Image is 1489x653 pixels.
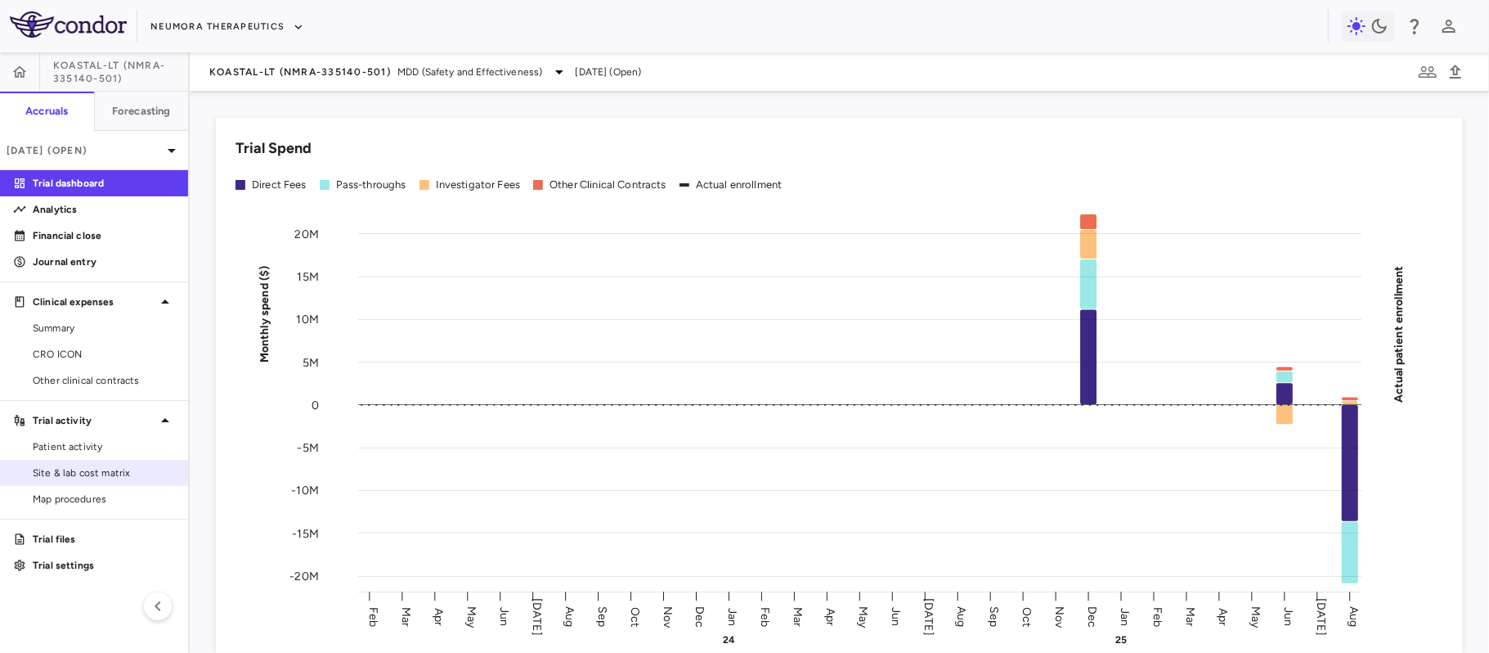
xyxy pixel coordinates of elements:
[988,606,1002,627] text: Sep
[33,532,175,547] p: Trial files
[33,295,155,309] p: Clinical expenses
[824,607,838,625] text: Apr
[693,606,707,627] text: Dec
[1183,606,1197,626] text: Mar
[298,270,319,284] tspan: 15M
[33,347,175,362] span: CRO ICON
[33,202,175,217] p: Analytics
[33,466,175,480] span: Site & lab cost matrix
[1392,265,1406,403] tspan: Actual patient enrollment
[366,606,380,626] text: Feb
[399,606,413,626] text: Mar
[7,143,162,158] p: [DATE] (Open)
[628,606,642,626] text: Oct
[258,265,271,363] tspan: Monthly spend ($)
[289,570,319,583] tspan: -20M
[209,65,391,79] span: KOASTAL-LT (NMRA-335140-501)
[726,607,740,625] text: Jan
[33,413,155,428] p: Trial activity
[1314,598,1328,636] text: [DATE]
[595,606,609,627] text: Sep
[955,606,969,627] text: Aug
[464,606,478,628] text: May
[298,441,319,455] tspan: -5M
[33,228,175,243] p: Financial close
[1347,606,1361,627] text: Aug
[1086,606,1100,627] text: Dec
[397,65,543,79] span: MDD (Safety and Effectiveness)
[792,606,805,626] text: Mar
[33,373,175,388] span: Other clinical contracts
[150,14,304,40] button: Neumora Therapeutics
[759,606,773,626] text: Feb
[696,178,783,192] div: Actual enrollment
[112,104,171,119] h6: Forecasting
[33,558,175,573] p: Trial settings
[295,227,319,241] tspan: 20M
[10,11,127,38] img: logo-full-SnFGN8VE.png
[857,606,871,628] text: May
[576,65,642,79] span: [DATE] (Open)
[53,59,188,85] span: KOASTAL-LT (NMRA-335140-501)
[33,321,175,336] span: Summary
[922,598,936,636] text: [DATE]
[25,104,68,119] h6: Accruals
[297,313,319,326] tspan: 10M
[1216,607,1230,625] text: Apr
[530,598,544,636] text: [DATE]
[1150,606,1164,626] text: Feb
[436,178,521,192] div: Investigator Fees
[1249,606,1263,628] text: May
[292,526,319,540] tspan: -15M
[33,439,175,454] span: Patient activity
[661,606,675,628] text: Nov
[33,176,175,191] p: Trial dashboard
[291,484,319,498] tspan: -10M
[723,634,735,646] text: 24
[549,178,666,192] div: Other Clinical Contracts
[336,178,406,192] div: Pass-throughs
[1118,607,1132,625] text: Jan
[33,492,175,507] span: Map procedures
[497,607,511,626] text: Jun
[890,607,904,626] text: Jun
[1020,606,1034,626] text: Oct
[1115,634,1127,646] text: 25
[235,137,312,160] h6: Trial Spend
[33,254,175,269] p: Journal entry
[432,607,446,625] text: Apr
[1281,607,1295,626] text: Jun
[1053,606,1067,628] text: Nov
[252,178,307,192] div: Direct Fees
[563,606,576,627] text: Aug
[303,355,319,369] tspan: 5M
[312,399,319,412] tspan: 0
